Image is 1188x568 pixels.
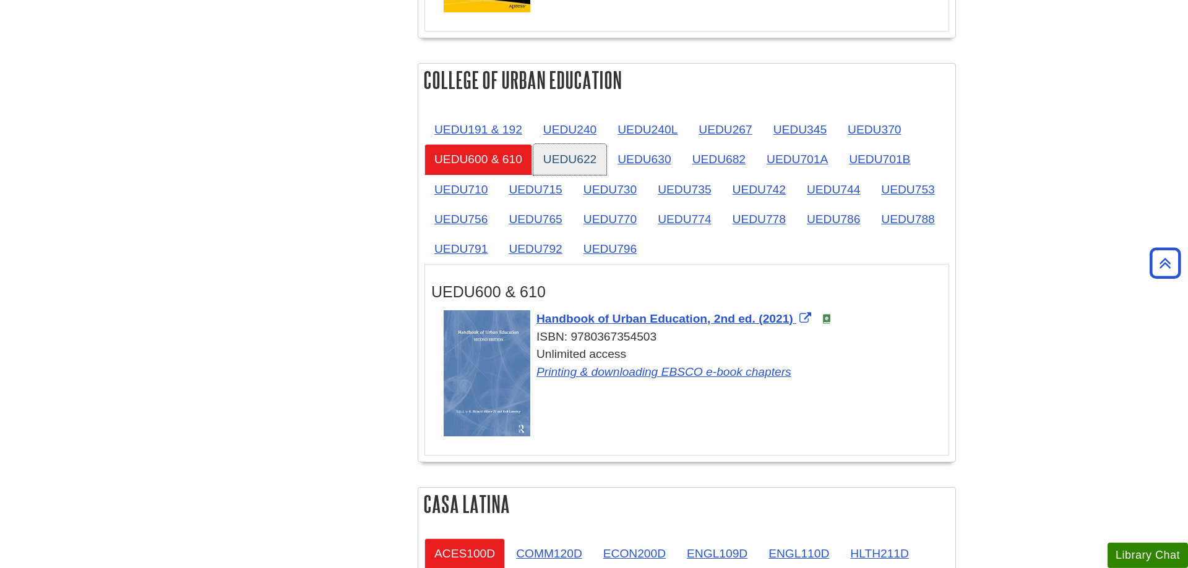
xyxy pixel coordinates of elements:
[499,174,572,205] a: UEDU715
[444,345,942,381] div: Unlimited access
[418,488,955,520] h2: Casa Latina
[797,174,870,205] a: UEDU744
[689,114,762,145] a: UEDU267
[444,328,942,346] div: ISBN: 9780367354503
[608,114,687,145] a: UEDU240L
[424,174,497,205] a: UEDU710
[1145,255,1185,271] a: Back to Top
[822,314,832,324] img: e-Book
[574,234,647,264] a: UEDU796
[424,114,532,145] a: UEDU191 & 192
[444,310,530,436] img: Cover Art
[608,144,681,174] a: UEDU630
[424,144,532,174] a: UEDU600 & 610
[536,312,814,325] a: Link opens in new window
[536,365,791,378] a: Link opens in new window
[757,144,838,174] a: UEDU701A
[838,114,911,145] a: UEDU370
[574,204,647,234] a: UEDU770
[839,144,920,174] a: UEDU701B
[533,144,606,174] a: UEDU622
[764,114,837,145] a: UEDU345
[723,174,796,205] a: UEDU742
[723,204,796,234] a: UEDU778
[536,312,793,325] span: Handbook of Urban Education, 2nd ed. (2021)
[682,144,755,174] a: UEDU682
[871,204,944,234] a: UEDU788
[418,64,955,96] h2: College of Urban Education
[574,174,647,205] a: UEDU730
[648,174,721,205] a: UEDU735
[871,174,944,205] a: UEDU753
[797,204,870,234] a: UEDU786
[424,234,497,264] a: UEDU791
[431,283,942,301] h3: UEDU600 & 610
[499,204,572,234] a: UEDU765
[533,114,606,145] a: UEDU240
[499,234,572,264] a: UEDU792
[1108,543,1188,568] button: Library Chat
[648,204,721,234] a: UEDU774
[424,204,497,234] a: UEDU756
